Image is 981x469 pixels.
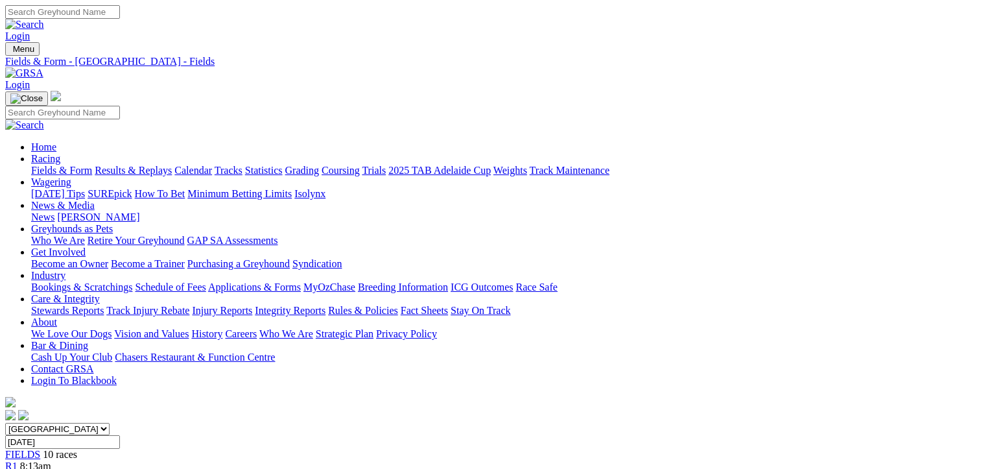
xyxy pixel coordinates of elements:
[31,200,95,211] a: News & Media
[208,282,301,293] a: Applications & Forms
[31,363,93,374] a: Contact GRSA
[5,119,44,131] img: Search
[88,235,185,246] a: Retire Your Greyhound
[31,305,104,316] a: Stewards Reports
[57,211,139,222] a: [PERSON_NAME]
[5,435,120,449] input: Select date
[5,19,44,30] img: Search
[31,223,113,234] a: Greyhounds as Pets
[245,165,283,176] a: Statistics
[322,165,360,176] a: Coursing
[187,188,292,199] a: Minimum Betting Limits
[31,211,54,222] a: News
[5,397,16,407] img: logo-grsa-white.png
[401,305,448,316] a: Fact Sheets
[18,410,29,420] img: twitter.svg
[31,165,92,176] a: Fields & Form
[191,328,222,339] a: History
[31,328,976,340] div: About
[31,340,88,351] a: Bar & Dining
[451,305,510,316] a: Stay On Track
[31,235,85,246] a: Who We Are
[13,44,34,54] span: Menu
[376,328,437,339] a: Privacy Policy
[31,375,117,386] a: Login To Blackbook
[106,305,189,316] a: Track Injury Rebate
[31,293,100,304] a: Care & Integrity
[31,305,976,317] div: Care & Integrity
[31,317,57,328] a: About
[31,153,60,164] a: Racing
[31,328,112,339] a: We Love Our Dogs
[285,165,319,176] a: Grading
[31,258,108,269] a: Become an Owner
[111,258,185,269] a: Become a Trainer
[225,328,257,339] a: Careers
[5,67,43,79] img: GRSA
[174,165,212,176] a: Calendar
[51,91,61,101] img: logo-grsa-white.png
[187,235,278,246] a: GAP SA Assessments
[135,282,206,293] a: Schedule of Fees
[362,165,386,176] a: Trials
[31,352,976,363] div: Bar & Dining
[388,165,491,176] a: 2025 TAB Adelaide Cup
[5,56,976,67] a: Fields & Form - [GEOGRAPHIC_DATA] - Fields
[530,165,609,176] a: Track Maintenance
[31,247,86,258] a: Get Involved
[5,30,30,42] a: Login
[88,188,132,199] a: SUREpick
[31,270,65,281] a: Industry
[215,165,242,176] a: Tracks
[31,282,976,293] div: Industry
[259,328,313,339] a: Who We Are
[192,305,252,316] a: Injury Reports
[31,258,976,270] div: Get Involved
[493,165,527,176] a: Weights
[115,352,275,363] a: Chasers Restaurant & Function Centre
[31,141,56,152] a: Home
[5,449,40,460] a: FIELDS
[5,91,48,106] button: Toggle navigation
[114,328,189,339] a: Vision and Values
[31,235,976,247] div: Greyhounds as Pets
[10,93,43,104] img: Close
[294,188,325,199] a: Isolynx
[358,282,448,293] a: Breeding Information
[95,165,172,176] a: Results & Replays
[31,282,132,293] a: Bookings & Scratchings
[31,352,112,363] a: Cash Up Your Club
[5,42,40,56] button: Toggle navigation
[255,305,325,316] a: Integrity Reports
[135,188,185,199] a: How To Bet
[316,328,373,339] a: Strategic Plan
[5,410,16,420] img: facebook.svg
[292,258,342,269] a: Syndication
[31,165,976,176] div: Racing
[5,79,30,90] a: Login
[5,5,120,19] input: Search
[31,176,71,187] a: Wagering
[43,449,77,460] span: 10 races
[303,282,355,293] a: MyOzChase
[5,106,120,119] input: Search
[31,188,976,200] div: Wagering
[515,282,557,293] a: Race Safe
[31,188,85,199] a: [DATE] Tips
[328,305,398,316] a: Rules & Policies
[187,258,290,269] a: Purchasing a Greyhound
[31,211,976,223] div: News & Media
[451,282,513,293] a: ICG Outcomes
